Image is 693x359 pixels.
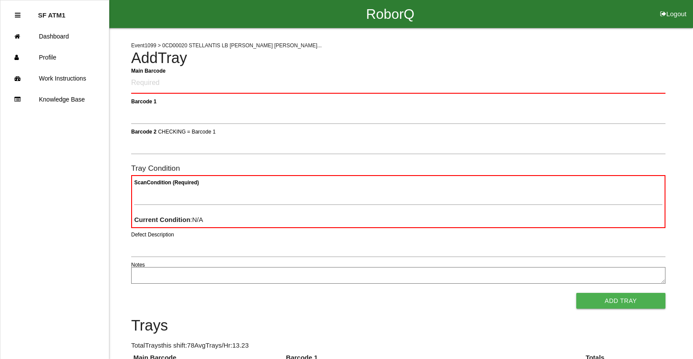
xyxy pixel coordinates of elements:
b: Current Condition [134,216,190,223]
b: Scan Condition (Required) [134,179,199,186]
a: Profile [0,47,109,68]
h6: Tray Condition [131,164,665,172]
div: Close [15,5,21,26]
b: Barcode 2 [131,128,157,134]
p: Total Trays this shift: 78 Avg Trays /Hr: 13.23 [131,341,665,351]
h4: Trays [131,317,665,334]
span: Event 1099 > 0CD00020 STELLANTIS LB [PERSON_NAME] [PERSON_NAME]... [131,42,322,49]
span: CHECKING = Barcode 1 [158,128,216,134]
span: : N/A [134,216,203,223]
b: Main Barcode [131,67,166,74]
a: Knowledge Base [0,89,109,110]
input: Required [131,73,665,94]
a: Work Instructions [0,68,109,89]
h4: Add Tray [131,50,665,67]
p: SF ATM1 [38,5,66,19]
label: Defect Description [131,231,174,239]
b: Barcode 1 [131,98,157,104]
button: Add Tray [576,293,665,309]
a: Dashboard [0,26,109,47]
label: Notes [131,261,145,269]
